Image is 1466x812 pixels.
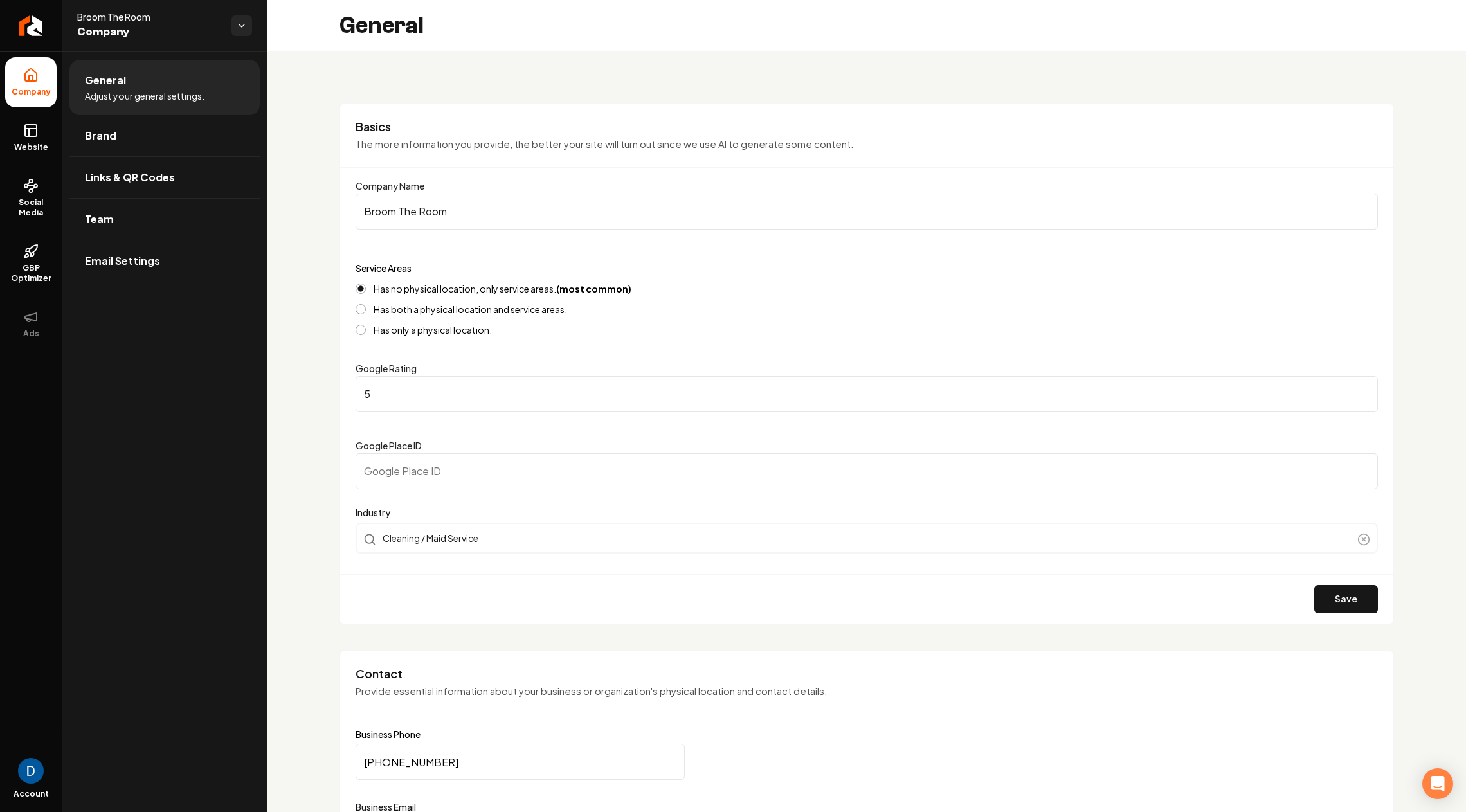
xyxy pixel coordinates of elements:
span: Company [77,23,221,41]
label: Industry [356,505,1378,520]
a: Links & QR Codes [69,157,260,198]
span: Account [14,789,49,799]
div: Open Intercom Messenger [1422,768,1453,799]
label: Has both a physical location and service areas. [374,305,567,314]
label: Has only a physical location. [374,325,492,334]
button: Ads [5,299,57,349]
input: Google Rating [356,376,1378,412]
img: Rebolt Logo [19,15,43,36]
a: GBP Optimizer [5,233,57,294]
span: Brand [85,128,116,143]
strong: (most common) [556,283,631,294]
a: Social Media [5,168,57,228]
span: Ads [18,329,44,339]
span: Email Settings [85,253,160,269]
input: Company Name [356,194,1378,230]
h3: Contact [356,666,1378,681]
span: Links & QR Codes [85,170,175,185]
a: Brand [69,115,260,156]
span: Broom The Room [77,10,221,23]
span: Website [9,142,53,152]
span: General [85,73,126,88]
label: Google Rating [356,363,417,374]
span: Team [85,212,114,227]
span: Adjust your general settings. [85,89,204,102]
p: The more information you provide, the better your site will turn out since we use AI to generate ... [356,137,1378,152]
a: Email Settings [69,240,260,282]
h3: Basics [356,119,1378,134]
p: Provide essential information about your business or organization's physical location and contact... [356,684,1378,699]
label: Service Areas [356,262,412,274]
label: Business Phone [356,730,1378,739]
button: Open user button [18,758,44,784]
span: Company [6,87,56,97]
label: Has no physical location, only service areas. [374,284,631,293]
label: Google Place ID [356,440,422,451]
span: GBP Optimizer [5,263,57,284]
a: Team [69,199,260,240]
span: Social Media [5,197,57,218]
label: Company Name [356,180,424,192]
a: Website [5,113,57,163]
button: Save [1314,585,1378,613]
h2: General [339,13,424,39]
img: David Rice [18,758,44,784]
input: Google Place ID [356,453,1378,489]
